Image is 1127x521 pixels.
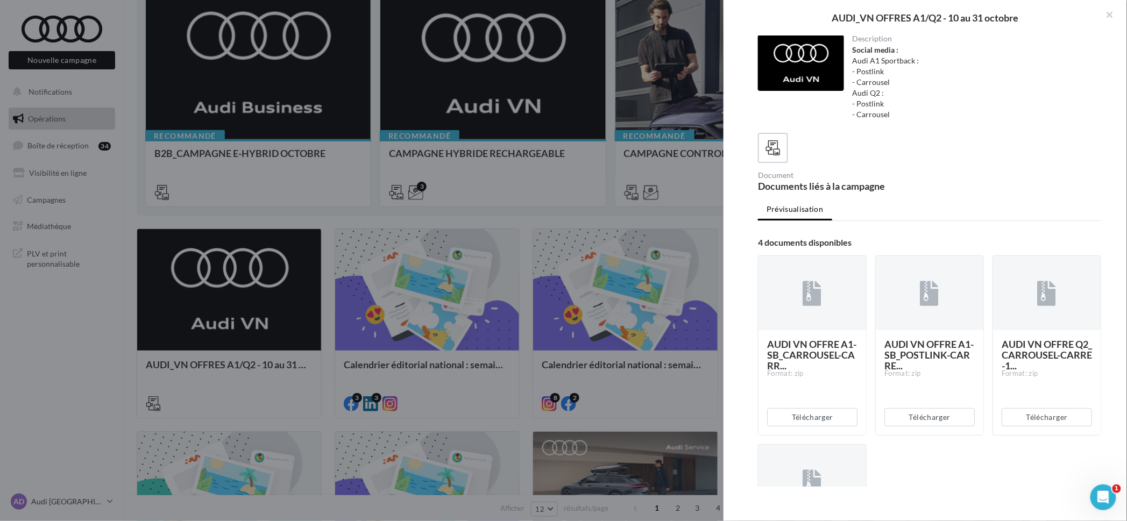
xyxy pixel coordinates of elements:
[884,338,974,372] span: AUDI VN OFFRE A1-SB_POSTLINK-CARRE...
[853,45,1093,120] div: Audi A1 Sportback : - Postlink - Carrousel Audi Q2 : - Postlink - Carrousel
[741,13,1110,23] div: AUDI_VN OFFRES A1/Q2 - 10 au 31 octobre
[853,35,1093,42] div: Description
[1002,408,1092,426] button: Télécharger
[758,238,1101,247] div: 4 documents disponibles
[1112,484,1121,493] span: 1
[758,172,925,179] div: Document
[853,45,899,54] strong: Social media :
[1090,484,1116,510] iframe: Intercom live chat
[758,181,925,191] div: Documents liés à la campagne
[767,338,856,372] span: AUDI VN OFFRE A1-SB_CARROUSEL-CARR...
[1002,338,1092,372] span: AUDI VN OFFRE Q2_CARROUSEL-CARRE-1...
[1002,369,1092,379] div: Format: zip
[767,369,857,379] div: Format: zip
[767,408,857,426] button: Télécharger
[884,408,975,426] button: Télécharger
[884,369,975,379] div: Format: zip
